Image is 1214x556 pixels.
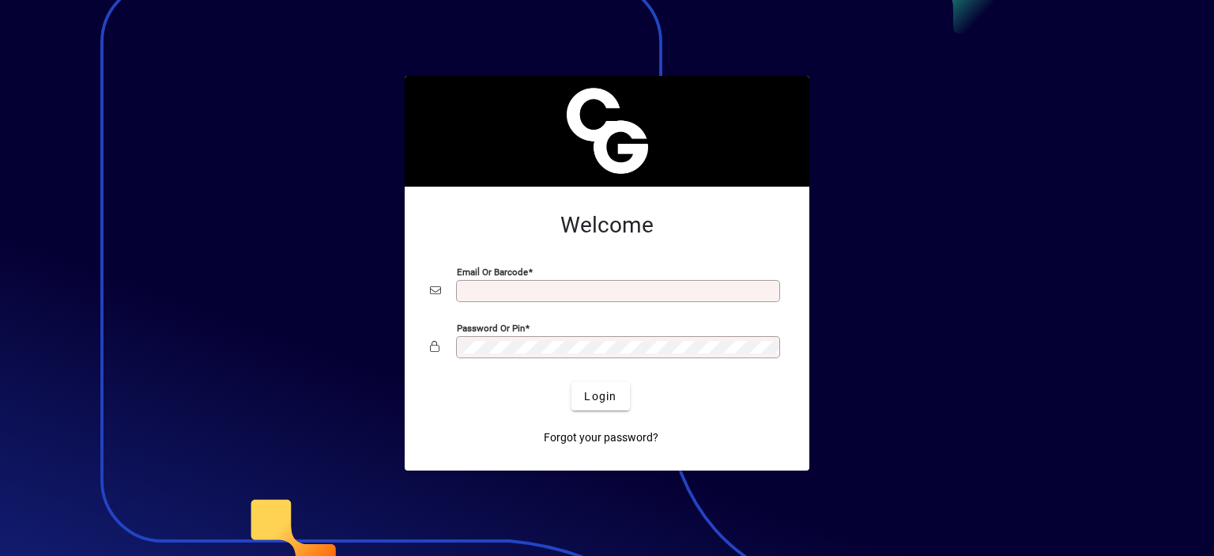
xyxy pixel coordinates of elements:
[457,323,525,334] mat-label: Password or Pin
[457,267,528,278] mat-label: Email or Barcode
[584,388,616,405] span: Login
[544,429,658,446] span: Forgot your password?
[430,212,784,239] h2: Welcome
[537,423,665,452] a: Forgot your password?
[571,382,629,410] button: Login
